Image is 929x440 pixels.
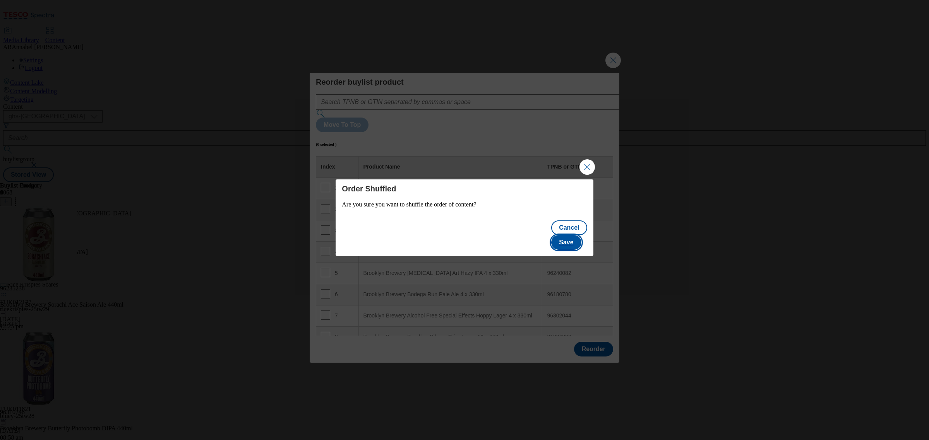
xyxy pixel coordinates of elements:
div: Modal [336,179,593,256]
button: Cancel [551,220,587,235]
button: Close Modal [579,159,595,175]
button: Save [551,235,581,250]
p: Are you sure you want to shuffle the order of content? [342,201,587,208]
h4: Order Shuffled [342,184,587,193]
